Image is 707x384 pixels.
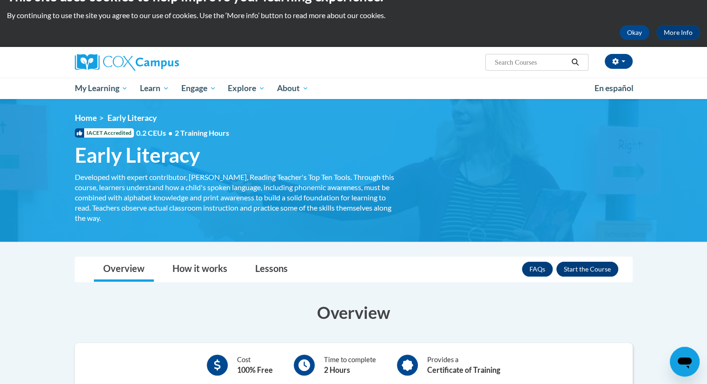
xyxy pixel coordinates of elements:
iframe: Button to launch messaging window [670,347,700,377]
b: 100% Free [237,365,273,374]
img: Cox Campus [75,54,179,71]
span: • [168,128,172,137]
div: Developed with expert contributor, [PERSON_NAME], Reading Teacher's Top Ten Tools. Through this c... [75,172,396,223]
span: 2 Training Hours [175,128,229,137]
p: By continuing to use the site you agree to our use of cookies. Use the ‘More info’ button to read... [7,10,700,20]
a: My Learning [69,78,134,99]
h3: Overview [75,301,633,324]
button: Okay [620,25,649,40]
span: 0.2 CEUs [136,128,229,138]
a: Learn [134,78,175,99]
span: En español [595,83,634,93]
span: IACET Accredited [75,128,134,138]
span: About [277,83,309,94]
input: Search Courses [494,57,568,68]
a: How it works [163,257,237,282]
a: FAQs [522,262,553,277]
a: Lessons [246,257,297,282]
a: More Info [656,25,700,40]
a: About [271,78,315,99]
b: Certificate of Training [427,365,500,374]
div: Provides a [427,355,500,376]
span: Early Literacy [107,113,157,123]
div: Cost [237,355,273,376]
span: Explore [228,83,265,94]
span: Early Literacy [75,143,200,167]
button: Enroll [556,262,618,277]
a: Overview [94,257,154,282]
b: 2 Hours [324,365,350,374]
a: En español [588,79,640,98]
a: Home [75,113,97,123]
button: Account Settings [605,54,633,69]
button: Search [568,57,582,68]
span: My Learning [74,83,128,94]
a: Engage [175,78,222,99]
a: Cox Campus [75,54,251,71]
span: Learn [140,83,169,94]
div: Time to complete [324,355,376,376]
span: Engage [181,83,216,94]
div: Main menu [61,78,647,99]
a: Explore [222,78,271,99]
